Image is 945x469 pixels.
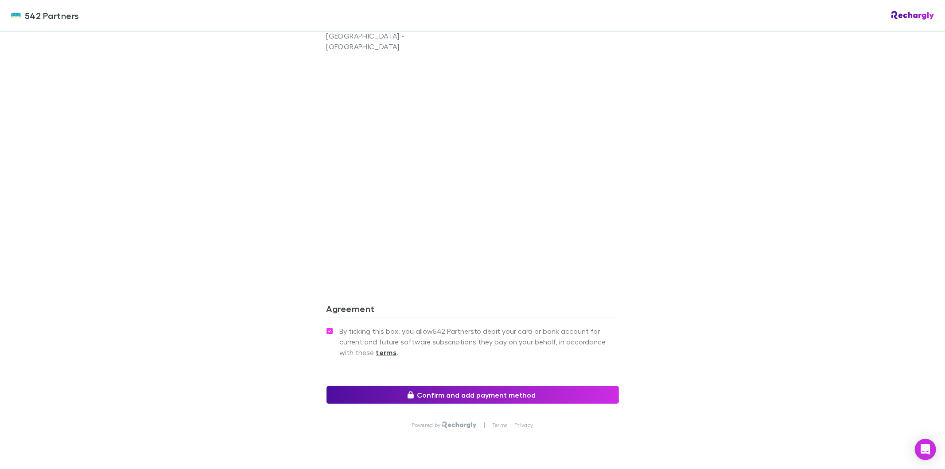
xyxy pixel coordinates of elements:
iframe: Secure address input frame [325,57,621,262]
img: 542 Partners's Logo [11,10,21,21]
img: Rechargly Logo [891,11,934,20]
span: By ticking this box, you allow 542 Partners to debit your card or bank account for current and fu... [340,326,619,358]
div: Open Intercom Messenger [915,439,936,460]
a: Privacy [514,422,533,429]
strong: terms [376,348,397,357]
p: Powered by [412,422,443,429]
span: 542 Partners [25,9,79,22]
a: Terms [492,422,507,429]
p: | [484,422,485,429]
h3: Agreement [327,303,619,317]
button: Confirm and add payment method [327,386,619,404]
img: Rechargly Logo [442,422,476,429]
p: [GEOGRAPHIC_DATA] - [GEOGRAPHIC_DATA] [327,31,473,52]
